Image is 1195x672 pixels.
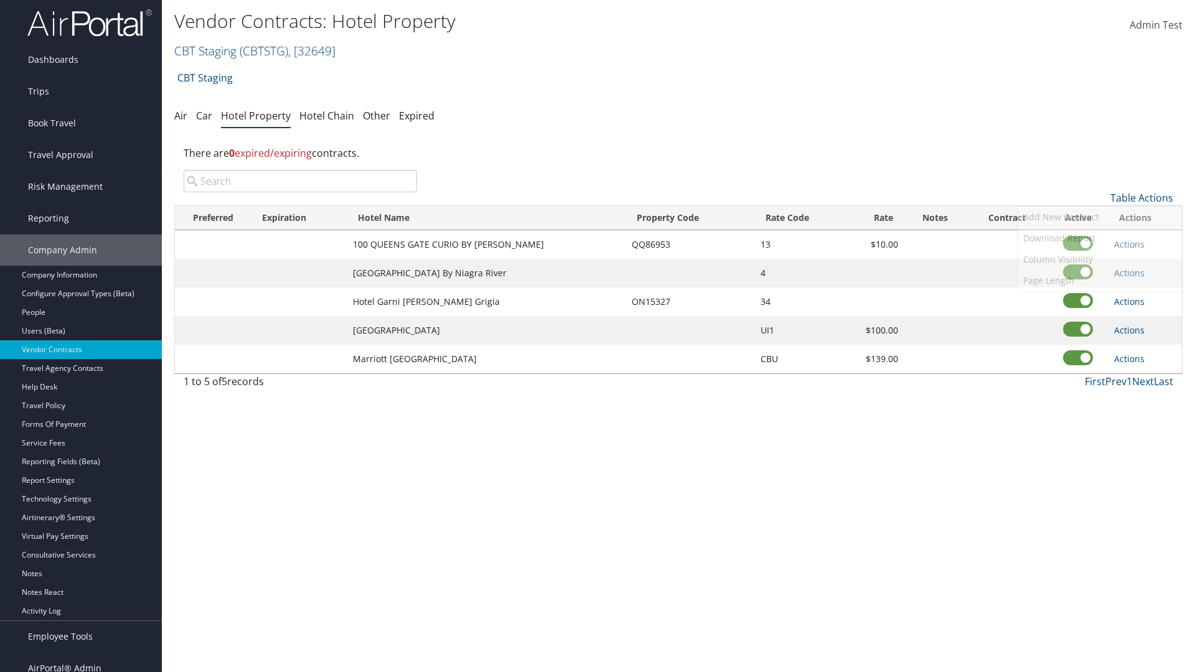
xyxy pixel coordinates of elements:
[28,139,93,170] span: Travel Approval
[28,171,103,202] span: Risk Management
[1018,228,1182,249] a: Download Report
[1018,270,1182,291] a: Page Length
[1018,249,1182,270] a: Column Visibility
[28,44,78,75] span: Dashboards
[28,621,93,652] span: Employee Tools
[28,203,69,234] span: Reporting
[28,235,97,266] span: Company Admin
[28,76,49,107] span: Trips
[28,108,76,139] span: Book Travel
[1018,207,1182,228] a: Add New Contract
[27,8,152,37] img: airportal-logo.png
